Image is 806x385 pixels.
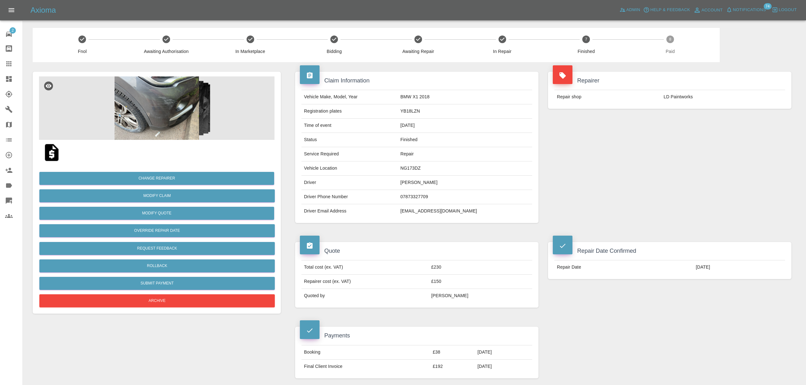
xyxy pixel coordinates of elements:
[475,359,532,373] td: [DATE]
[39,294,275,307] button: Archive
[693,260,785,274] td: [DATE]
[300,247,534,255] h4: Quote
[301,176,398,190] td: Driver
[379,48,458,55] span: Awaiting Repair
[642,5,691,15] button: Help & Feedback
[475,345,532,359] td: [DATE]
[554,260,693,274] td: Repair Date
[301,147,398,161] td: Service Required
[300,76,534,85] h4: Claim Information
[398,133,532,147] td: Finished
[733,6,766,14] span: Notifications
[42,142,62,163] img: qt_1RquasA4aDea5wMjwbW0TcvP
[430,359,475,373] td: £192
[770,5,798,15] button: Logout
[429,275,532,289] td: £150
[300,331,534,340] h4: Payments
[631,48,710,55] span: Paid
[398,119,532,133] td: [DATE]
[30,5,56,15] h5: Axioma
[724,5,768,15] button: Notifications
[301,119,398,133] td: Time of event
[618,5,642,15] a: Admin
[127,48,206,55] span: Awaiting Authorisation
[301,104,398,119] td: Registration plates
[301,190,398,204] td: Driver Phone Number
[430,345,475,359] td: £38
[301,345,430,359] td: Booking
[39,224,275,237] button: Override Repair Date
[10,27,16,34] span: 2
[301,161,398,176] td: Vehicle Location
[4,3,19,18] button: Open drawer
[553,76,787,85] h4: Repairer
[463,48,542,55] span: In Repair
[39,172,274,185] button: Change Repairer
[301,289,429,303] td: Quoted by
[661,90,785,104] td: LD Paintworks
[626,6,640,14] span: Admin
[554,90,661,104] td: Repair shop
[650,6,690,14] span: Help & Feedback
[763,3,771,10] span: 74
[43,48,122,55] span: Fnol
[398,204,532,218] td: [EMAIL_ADDRESS][DOMAIN_NAME]
[398,104,532,119] td: YB18LZN
[301,359,430,373] td: Final Client Invoice
[779,6,797,14] span: Logout
[301,260,429,275] td: Total cost (ex. VAT)
[585,37,587,42] text: 7
[547,48,626,55] span: Finished
[702,7,723,14] span: Account
[301,275,429,289] td: Repairer cost (ex. VAT)
[429,289,532,303] td: [PERSON_NAME]
[295,48,374,55] span: Bidding
[211,48,290,55] span: In Marketplace
[398,176,532,190] td: [PERSON_NAME]
[398,161,532,176] td: NG173DZ
[39,76,274,140] img: 35ad8784-2966-4049-bd79-14bc030563a4
[39,277,275,290] button: Submit Payment
[301,133,398,147] td: Status
[398,90,532,104] td: BMW X1 2018
[553,247,787,255] h4: Repair Date Confirmed
[398,190,532,204] td: 07873327709
[39,189,275,202] a: Modify Claim
[398,147,532,161] td: Repair
[301,90,398,104] td: Vehicle Make, Model, Year
[669,37,671,42] text: 8
[39,242,275,255] button: Request Feedback
[39,259,275,272] button: Rollback
[301,204,398,218] td: Driver Email Address
[429,260,532,275] td: £230
[39,207,274,220] button: Modify Quote
[692,5,724,15] a: Account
